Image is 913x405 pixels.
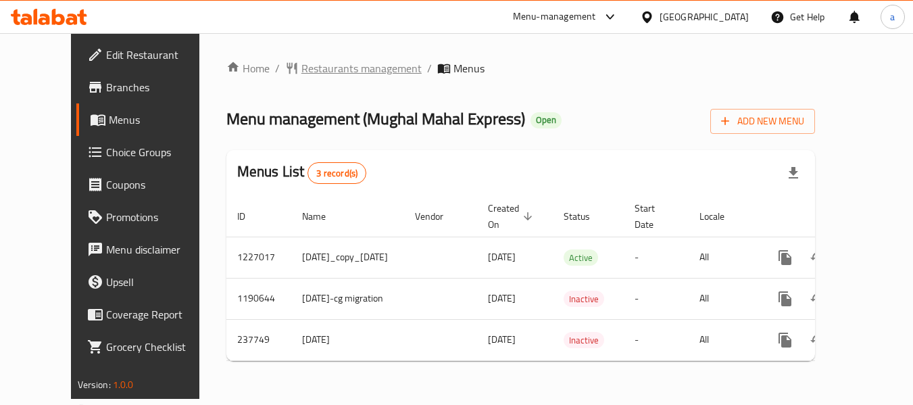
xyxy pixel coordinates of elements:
span: Upsell [106,274,213,290]
span: Add New Menu [721,113,804,130]
a: Coupons [76,168,224,201]
button: more [769,241,801,274]
a: Grocery Checklist [76,331,224,363]
button: Change Status [801,324,834,356]
a: Choice Groups [76,136,224,168]
a: Home [226,60,270,76]
span: Menus [109,112,213,128]
span: [DATE] [488,331,516,348]
span: Restaurants management [301,60,422,76]
td: - [624,319,689,360]
span: [DATE] [488,289,516,307]
span: Active [564,250,598,266]
span: Status [564,208,608,224]
span: Inactive [564,333,604,348]
h2: Menus List [237,162,366,184]
li: / [427,60,432,76]
a: Restaurants management [285,60,422,76]
span: Created On [488,200,537,233]
a: Menus [76,103,224,136]
div: Export file [777,157,810,189]
th: Actions [758,196,910,237]
td: 237749 [226,319,291,360]
td: All [689,319,758,360]
span: Inactive [564,291,604,307]
div: Active [564,249,598,266]
span: ID [237,208,263,224]
span: Coupons [106,176,213,193]
td: [DATE]-cg migration [291,278,404,319]
td: All [689,278,758,319]
span: Menus [453,60,485,76]
a: Branches [76,71,224,103]
div: Open [530,112,562,128]
button: Change Status [801,241,834,274]
button: Add New Menu [710,109,815,134]
span: Start Date [635,200,672,233]
span: [DATE] [488,248,516,266]
td: All [689,237,758,278]
a: Upsell [76,266,224,298]
td: 1227017 [226,237,291,278]
span: Menu disclaimer [106,241,213,258]
nav: breadcrumb [226,60,816,76]
button: Change Status [801,283,834,315]
span: 1.0.0 [113,376,134,394]
td: - [624,278,689,319]
a: Coverage Report [76,298,224,331]
span: Open [530,114,562,126]
span: Menu management ( Mughal Mahal Express ) [226,103,525,134]
span: a [890,9,895,24]
button: more [769,283,801,315]
a: Promotions [76,201,224,233]
a: Edit Restaurant [76,39,224,71]
td: 1190644 [226,278,291,319]
span: Coverage Report [106,306,213,323]
span: Version: [78,376,111,394]
span: Edit Restaurant [106,47,213,63]
span: Locale [699,208,742,224]
span: Grocery Checklist [106,339,213,355]
td: - [624,237,689,278]
div: Inactive [564,332,604,348]
span: Vendor [415,208,461,224]
table: enhanced table [226,196,910,361]
td: [DATE]_copy_[DATE] [291,237,404,278]
div: Menu-management [513,9,596,25]
div: [GEOGRAPHIC_DATA] [660,9,749,24]
li: / [275,60,280,76]
button: more [769,324,801,356]
a: Menu disclaimer [76,233,224,266]
span: 3 record(s) [308,167,366,180]
span: Choice Groups [106,144,213,160]
span: Name [302,208,343,224]
div: Total records count [307,162,366,184]
span: Promotions [106,209,213,225]
td: [DATE] [291,319,404,360]
span: Branches [106,79,213,95]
